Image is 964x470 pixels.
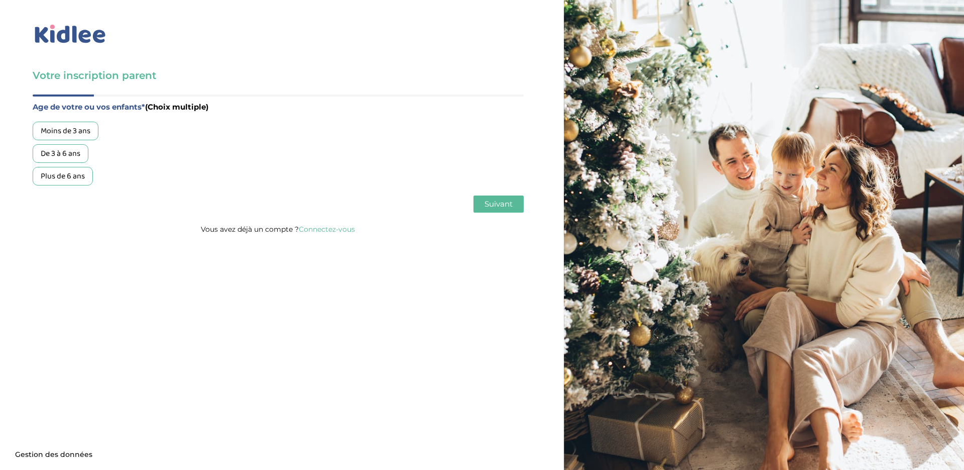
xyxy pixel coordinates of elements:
label: Age de votre ou vos enfants* [33,101,524,114]
a: Connectez-vous [299,225,355,234]
button: Suivant [473,196,524,213]
button: Gestion des données [9,444,98,465]
div: De 3 à 6 ans [33,144,88,163]
img: logo_kidlee_bleu [33,23,108,46]
span: Suivant [485,199,513,209]
div: Plus de 6 ans [33,167,93,185]
span: (Choix multiple) [145,102,208,112]
div: Moins de 3 ans [33,122,98,140]
p: Vous avez déjà un compte ? [33,223,524,236]
button: Précédent [33,196,80,213]
h3: Votre inscription parent [33,68,524,82]
span: Gestion des données [15,450,92,459]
